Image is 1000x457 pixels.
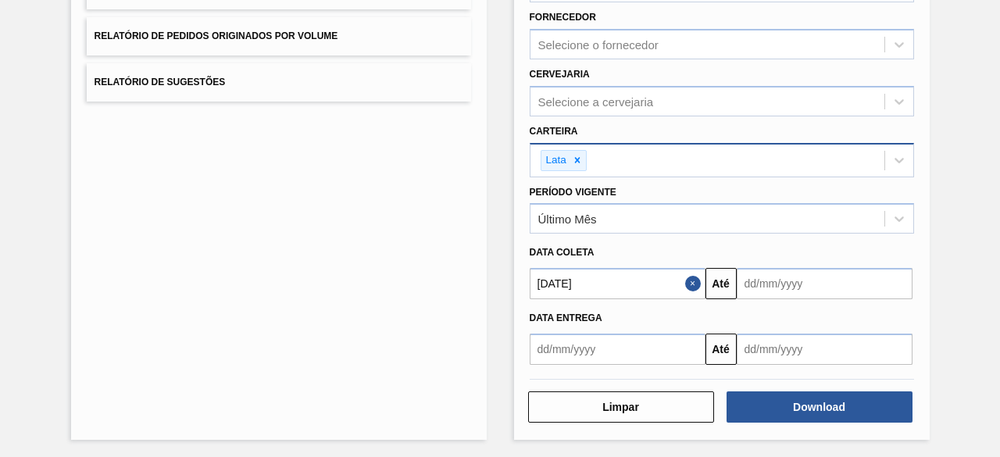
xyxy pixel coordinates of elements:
[530,126,578,137] label: Carteira
[87,17,471,55] button: Relatório de Pedidos Originados por Volume
[685,268,705,299] button: Close
[737,268,912,299] input: dd/mm/yyyy
[87,63,471,102] button: Relatório de Sugestões
[530,334,705,365] input: dd/mm/yyyy
[95,30,338,41] span: Relatório de Pedidos Originados por Volume
[530,69,590,80] label: Cervejaria
[530,247,595,258] span: Data coleta
[530,187,616,198] label: Período Vigente
[95,77,226,87] span: Relatório de Sugestões
[538,95,654,108] div: Selecione a cervejaria
[528,391,714,423] button: Limpar
[530,312,602,323] span: Data entrega
[538,212,597,226] div: Último Mês
[705,268,737,299] button: Até
[727,391,912,423] button: Download
[538,38,659,52] div: Selecione o fornecedor
[530,12,596,23] label: Fornecedor
[530,268,705,299] input: dd/mm/yyyy
[705,334,737,365] button: Até
[737,334,912,365] input: dd/mm/yyyy
[541,151,569,170] div: Lata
